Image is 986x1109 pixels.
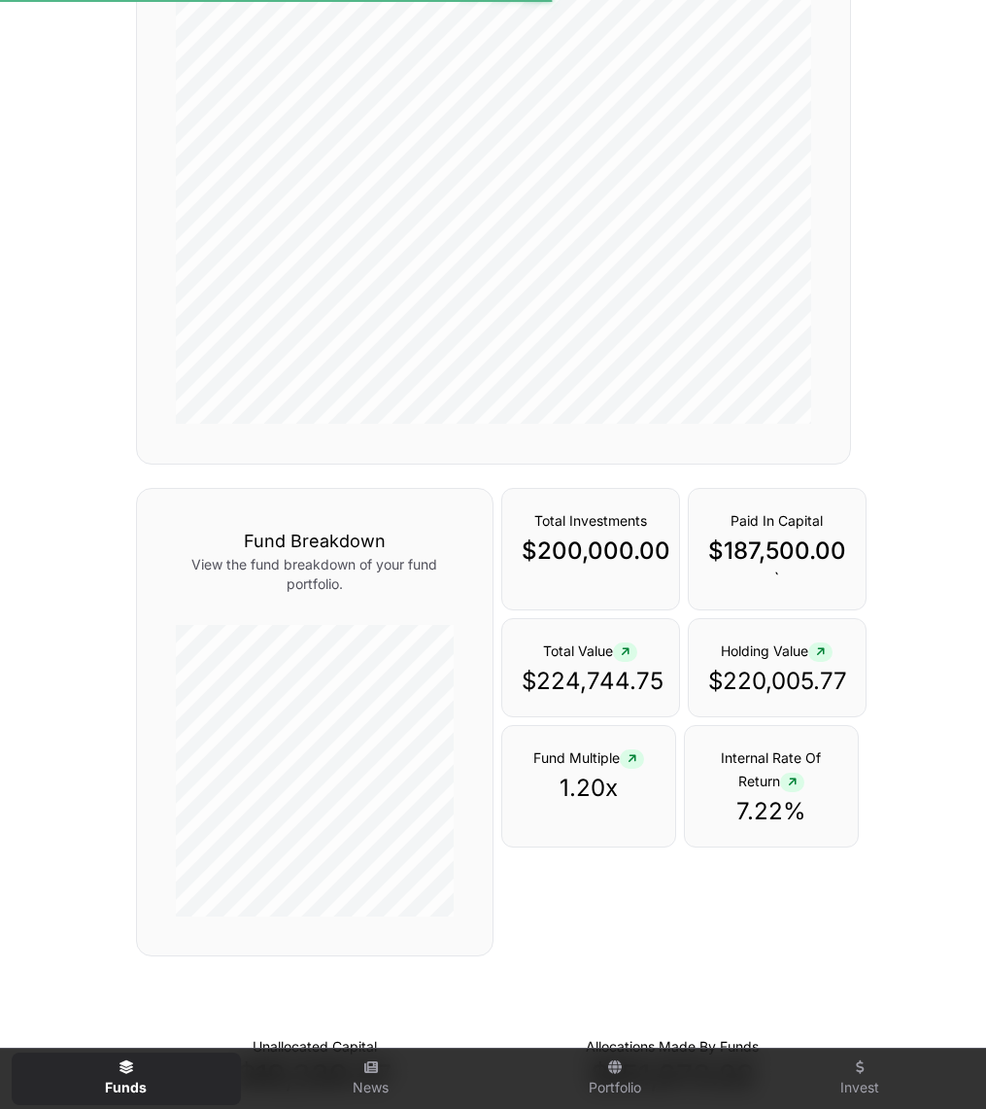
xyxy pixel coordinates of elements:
[688,488,867,610] div: `
[522,536,660,567] p: $200,000.00
[501,1053,731,1105] a: Portfolio
[708,536,846,567] p: $187,500.00
[731,512,823,529] span: Paid In Capital
[176,555,454,594] p: View the fund breakdown of your fund portfolio.
[12,1053,241,1105] a: Funds
[176,528,454,555] h3: Fund Breakdown
[708,666,846,697] p: $220,005.77
[704,796,838,827] p: 7.22%
[534,512,647,529] span: Total Investments
[889,1016,986,1109] iframe: Chat Widget
[256,1053,486,1105] a: News
[543,642,637,659] span: Total Value
[522,773,656,804] p: 1.20x
[253,1037,377,1057] p: Cash not yet allocated
[721,642,833,659] span: Holding Value
[745,1053,974,1105] a: Invest
[721,749,821,789] span: Internal Rate Of Return
[586,1037,759,1057] p: Capital Deployed Into Companies
[533,749,644,766] span: Fund Multiple
[522,666,660,697] p: $224,744.75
